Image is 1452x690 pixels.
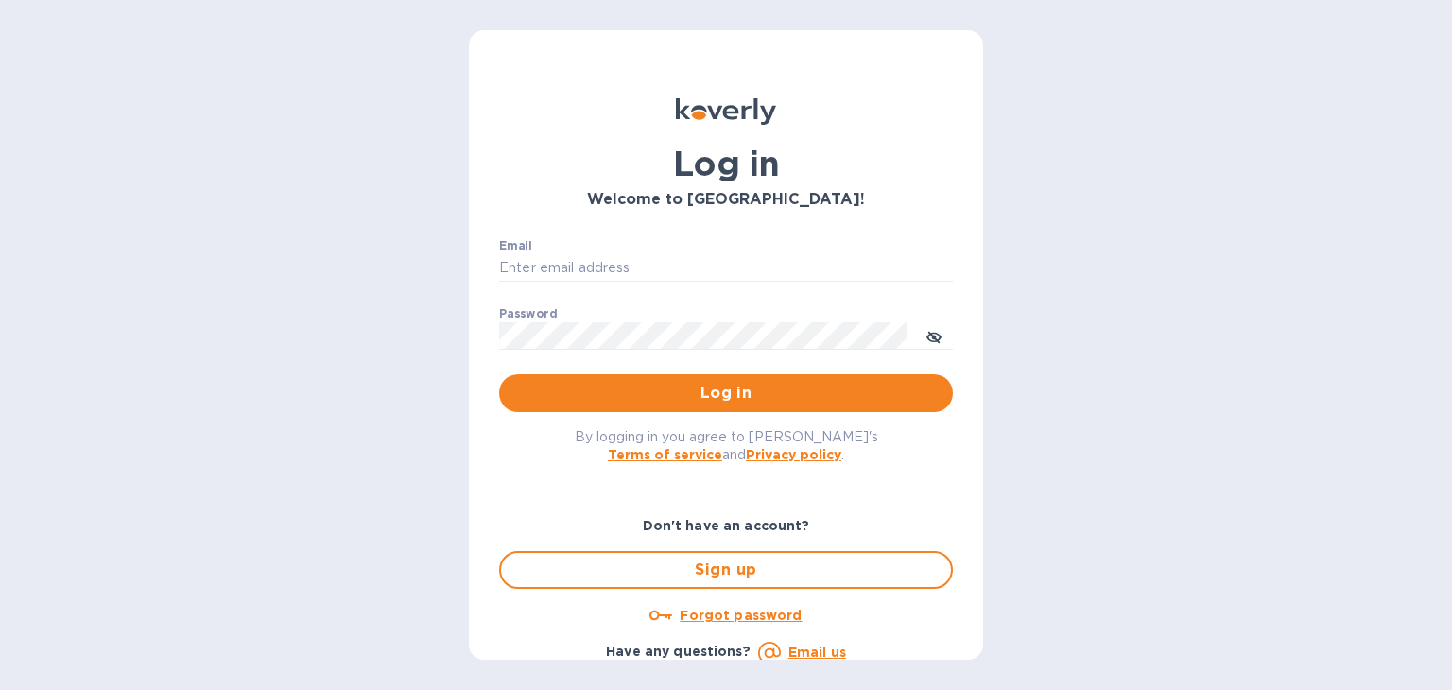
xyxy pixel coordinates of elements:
h3: Welcome to [GEOGRAPHIC_DATA]! [499,191,953,209]
input: Enter email address [499,254,953,283]
u: Forgot password [680,608,802,623]
button: Log in [499,374,953,412]
span: Sign up [516,559,936,581]
span: By logging in you agree to [PERSON_NAME]'s and . [575,429,878,462]
h1: Log in [499,144,953,183]
button: Sign up [499,551,953,589]
a: Email us [788,645,846,660]
img: Koverly [676,98,776,125]
label: Email [499,240,532,251]
b: Have any questions? [606,644,751,659]
label: Password [499,308,557,319]
button: toggle password visibility [915,317,953,354]
b: Don't have an account? [643,518,810,533]
a: Privacy policy [746,447,841,462]
a: Terms of service [608,447,722,462]
span: Log in [514,382,938,405]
